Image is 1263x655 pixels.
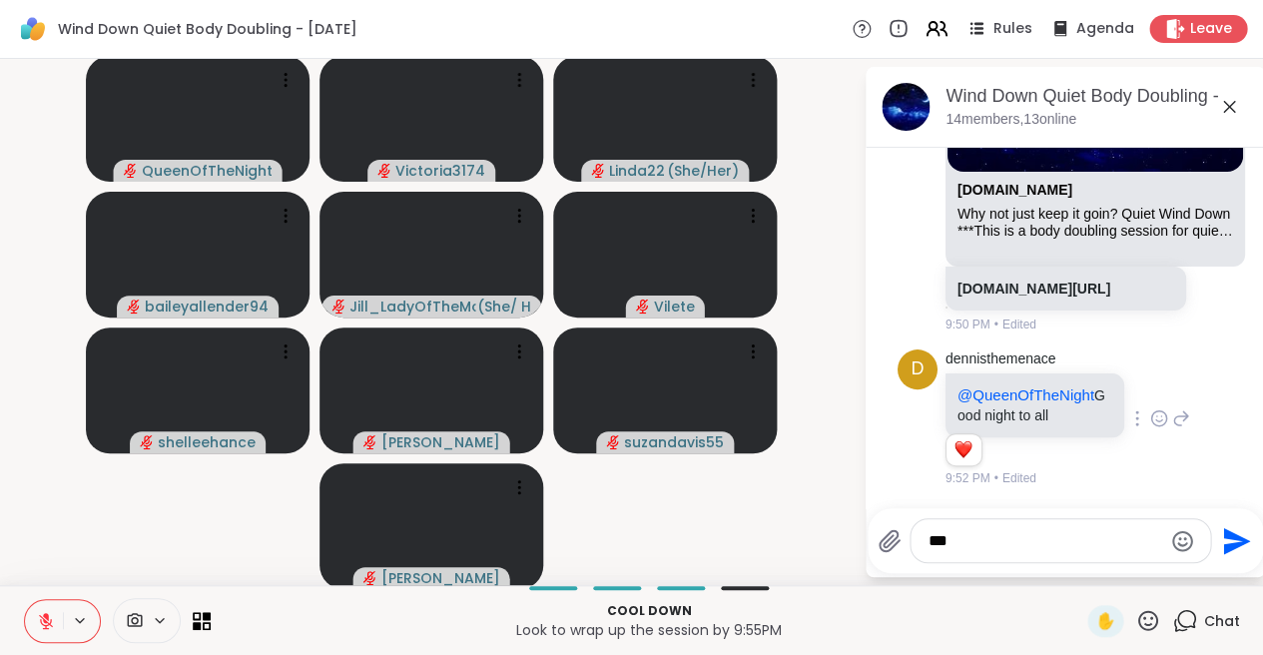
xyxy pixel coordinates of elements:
[957,386,1094,403] span: @QueenOfTheNight
[158,432,256,452] span: shelleehance
[223,620,1075,640] p: Look to wrap up the session by 9:55PM
[624,432,724,452] span: suzandavis55
[636,300,650,314] span: audio-muted
[381,432,500,452] span: [PERSON_NAME]
[395,161,485,181] span: Victoria3174
[1211,518,1256,563] button: Send
[363,435,377,449] span: audio-muted
[952,442,973,458] button: Reactions: love
[946,349,1056,369] a: dennisthemenace
[331,300,345,314] span: audio-muted
[1075,19,1133,39] span: Agenda
[1170,529,1194,553] button: Emoji picker
[929,531,1161,551] textarea: Type your message
[591,164,605,178] span: audio-muted
[381,568,500,588] span: [PERSON_NAME]
[957,385,1112,425] p: Good night to all
[145,297,269,317] span: baileyallender94
[1203,611,1239,631] span: Chat
[124,164,138,178] span: audio-muted
[946,316,990,333] span: 9:50 PM
[946,469,990,487] span: 9:52 PM
[994,316,998,333] span: •
[882,83,930,131] img: Wind Down Quiet Body Doubling - Friday, Sep 05
[654,297,695,317] span: Vilete
[58,19,357,39] span: Wind Down Quiet Body Doubling - [DATE]
[912,355,925,382] span: d
[946,84,1249,109] div: Wind Down Quiet Body Doubling - [DATE]
[349,297,475,317] span: Jill_LadyOfTheMountain
[1002,316,1036,333] span: Edited
[223,602,1075,620] p: Cool down
[609,161,665,181] span: Linda22
[142,161,273,181] span: QueenOfTheNight
[377,164,391,178] span: audio-muted
[947,434,981,466] div: Reaction list
[992,19,1031,39] span: Rules
[477,297,531,317] span: ( She/ Her )
[127,300,141,314] span: audio-muted
[1189,19,1231,39] span: Leave
[606,435,620,449] span: audio-muted
[957,206,1233,223] div: Why not just keep it goin? Quiet Wind Down
[1095,609,1115,633] span: ✋
[946,110,1076,130] p: 14 members, 13 online
[957,223,1233,240] div: ***This is a body doubling session for quiet focus and accountability — not a [MEDICAL_DATA] grou...
[667,161,739,181] span: ( She/Her )
[16,12,50,46] img: ShareWell Logomark
[1002,469,1036,487] span: Edited
[140,435,154,449] span: audio-muted
[957,182,1072,198] a: Attachment
[957,281,1110,297] a: [DOMAIN_NAME][URL]
[363,571,377,585] span: audio-muted
[994,469,998,487] span: •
